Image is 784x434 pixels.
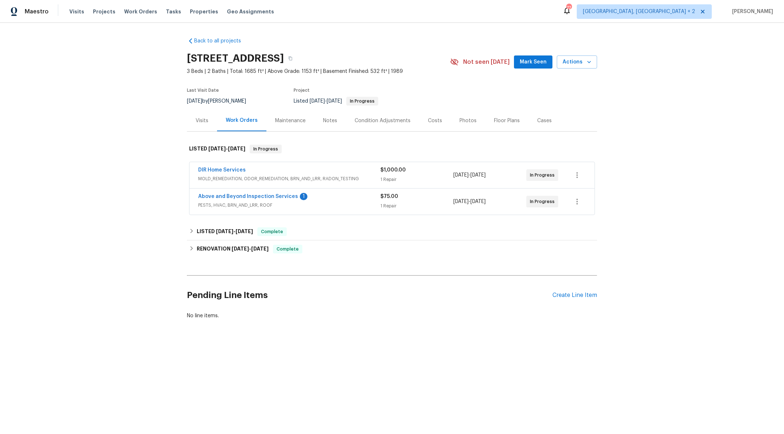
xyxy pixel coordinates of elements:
h2: [STREET_ADDRESS] [187,55,284,62]
span: [DATE] [251,246,269,251]
div: Maintenance [275,117,306,124]
span: [DATE] [453,199,469,204]
span: In Progress [530,198,558,205]
a: Above and Beyond Inspection Services [198,194,298,199]
button: Mark Seen [514,55,552,69]
span: PESTS, HVAC, BRN_AND_LRR, ROOF [198,202,380,209]
div: Condition Adjustments [355,117,411,124]
div: Visits [196,117,208,124]
h6: LISTED [197,227,253,236]
span: [DATE] [232,246,249,251]
span: [DATE] [453,173,469,178]
span: [DATE] [327,99,342,104]
div: LISTED [DATE]-[DATE]In Progress [187,137,597,161]
span: Not seen [DATE] [463,58,510,66]
span: - [453,198,486,205]
div: 1 [300,193,307,200]
div: 1 Repair [380,202,453,210]
span: [DATE] [208,146,226,151]
div: 1 Repair [380,176,453,183]
span: Projects [93,8,115,15]
span: Complete [258,228,286,235]
span: [DATE] [310,99,325,104]
span: - [310,99,342,104]
span: [GEOGRAPHIC_DATA], [GEOGRAPHIC_DATA] + 2 [583,8,695,15]
span: MOLD_REMEDIATION, ODOR_REMEDIATION, BRN_AND_LRR, RADON_TESTING [198,175,380,182]
span: Project [294,88,310,92]
span: In Progress [530,171,558,179]
span: Geo Assignments [227,8,274,15]
h2: Pending Line Items [187,278,552,312]
h6: LISTED [189,145,245,153]
span: Tasks [166,9,181,14]
span: [DATE] [187,99,202,104]
span: Last Visit Date [187,88,219,92]
span: - [453,171,486,179]
span: In Progress [250,145,281,153]
span: [DATE] [470,173,486,178]
span: Visits [69,8,84,15]
span: In Progress [347,99,377,103]
div: No line items. [187,312,597,319]
div: by [PERSON_NAME] [187,97,255,106]
span: Listed [294,99,378,104]
span: Mark Seen [520,58,547,67]
span: [DATE] [236,229,253,234]
div: Floor Plans [494,117,520,124]
div: RENOVATION [DATE]-[DATE]Complete [187,240,597,258]
div: Photos [460,117,477,124]
span: Complete [274,245,302,253]
span: [DATE] [228,146,245,151]
span: Maestro [25,8,49,15]
span: $1,000.00 [380,168,406,173]
span: [DATE] [216,229,233,234]
div: Cases [537,117,552,124]
span: Work Orders [124,8,157,15]
span: - [232,246,269,251]
div: Work Orders [226,117,258,124]
h6: RENOVATION [197,245,269,253]
div: Create Line Item [552,292,597,299]
span: [PERSON_NAME] [729,8,773,15]
button: Copy Address [284,52,297,65]
div: LISTED [DATE]-[DATE]Complete [187,223,597,240]
span: Actions [563,58,591,67]
span: 3 Beds | 2 Baths | Total: 1685 ft² | Above Grade: 1153 ft² | Basement Finished: 532 ft² | 1989 [187,68,450,75]
span: - [208,146,245,151]
span: $75.00 [380,194,398,199]
span: [DATE] [470,199,486,204]
span: - [216,229,253,234]
div: Costs [428,117,442,124]
div: Notes [323,117,337,124]
span: Properties [190,8,218,15]
div: 77 [566,4,571,12]
button: Actions [557,55,597,69]
a: Back to all projects [187,37,257,45]
a: DIR Home Services [198,168,246,173]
